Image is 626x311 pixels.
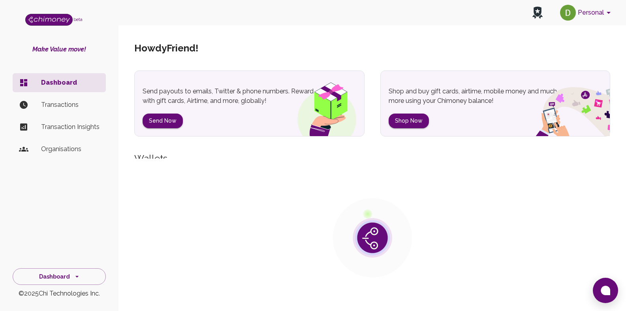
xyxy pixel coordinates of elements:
p: Send payouts to emails, Twitter & phone numbers. Reward with gift cards, Airtime, and more, globa... [143,87,320,106]
img: avatar [560,5,576,21]
p: Transaction Insights [41,122,100,132]
button: Open chat window [593,278,618,303]
button: Shop Now [389,114,429,128]
button: account of current user [557,2,617,23]
img: public [333,198,412,277]
button: Dashboard [13,268,106,285]
p: Dashboard [41,78,100,87]
button: Send Now [143,114,183,128]
p: Shop and buy gift cards, airtime, mobile money and much more using your Chimoney balance! [389,87,566,106]
span: beta [73,17,83,22]
h5: Wallets [134,152,610,165]
img: gift box [283,77,364,136]
h5: Howdy Friend ! [134,42,198,55]
p: Transactions [41,100,100,110]
p: Organisations [41,144,100,154]
img: social spend [515,78,610,136]
img: Logo [25,14,73,26]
